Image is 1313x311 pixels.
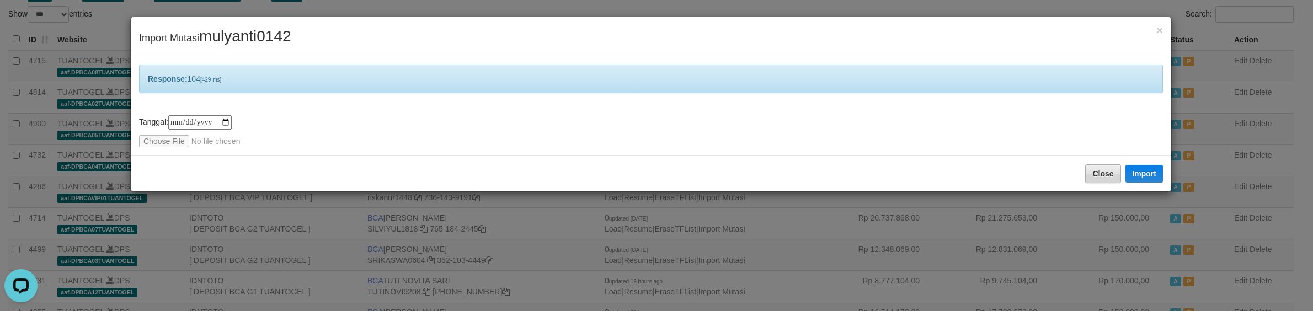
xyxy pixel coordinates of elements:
span: [429 ms] [200,77,221,83]
div: 104 [139,65,1163,93]
button: Close [1085,164,1120,183]
button: Open LiveChat chat widget [4,4,38,37]
span: mulyanti0142 [199,28,291,45]
button: Import [1125,165,1163,183]
span: Import Mutasi [139,33,291,44]
b: Response: [148,74,188,83]
div: Tanggal: [139,115,1163,147]
span: × [1156,24,1163,36]
button: Close [1156,24,1163,36]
